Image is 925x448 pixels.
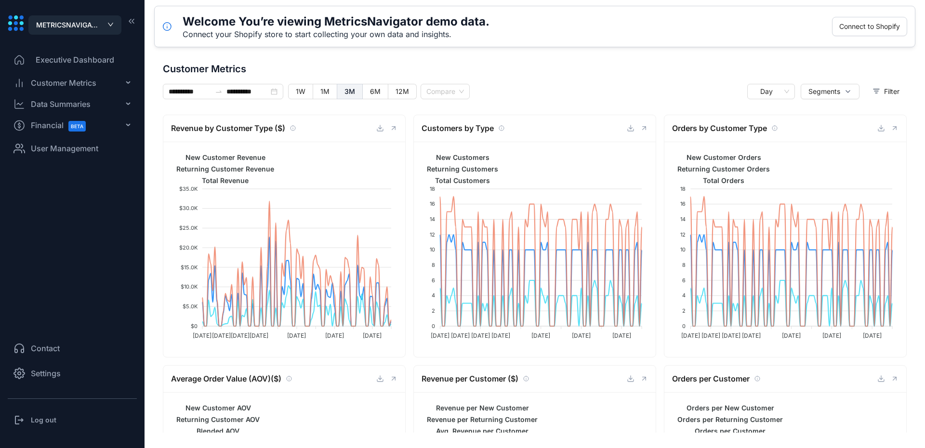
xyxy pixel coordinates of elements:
tspan: 6 [432,277,435,284]
tspan: 16 [430,200,435,207]
button: Filter [865,84,907,99]
span: Financial [31,115,94,136]
span: Revenue per Customer ($) [422,373,518,385]
span: Average Order Value (AOV)($) [171,373,281,385]
span: METRICSNAVIGATOR [36,20,101,30]
span: New Customer Revenue [178,153,265,161]
span: New Customers [428,153,489,161]
tspan: 8 [682,262,686,268]
span: Total Revenue [195,176,249,184]
span: Contact [31,343,60,354]
span: Segments [808,86,840,97]
span: Orders per Customer [687,427,766,435]
span: Total Customers [428,176,490,184]
span: Settings [31,368,61,379]
tspan: $0 [191,323,198,329]
span: Returning Customer Orders [670,165,770,173]
span: Orders by Customer Type [672,122,767,134]
tspan: [DATE] [491,332,510,339]
tspan: $5.0K [183,303,198,310]
span: 6M [370,87,381,95]
tspan: 12 [680,231,686,238]
span: 3M [344,87,355,95]
tspan: 18 [430,185,435,192]
button: Segments [801,84,859,99]
tspan: $30.0K [179,205,198,211]
span: Revenue by Customer Type ($) [171,122,285,134]
tspan: 8 [432,262,435,268]
span: Orders per Returning Customer [670,415,783,423]
span: User Management [31,143,98,154]
tspan: $25.0K [179,224,198,231]
h3: Log out [31,415,56,425]
tspan: 10 [430,246,435,253]
tspan: [DATE] [287,332,306,339]
tspan: [DATE] [193,332,211,339]
button: Connect to Shopify [832,17,907,36]
tspan: [DATE] [722,332,740,339]
tspan: 6 [682,277,686,284]
tspan: 0 [682,323,686,329]
tspan: [DATE] [782,332,801,339]
tspan: [DATE] [822,332,841,339]
div: Customer Metrics [31,77,96,89]
tspan: 2 [432,307,435,314]
tspan: [DATE] [612,332,631,339]
tspan: [DATE] [250,332,268,339]
tspan: [DATE] [471,332,490,339]
tspan: $35.0K [179,185,198,192]
tspan: 0 [432,323,435,329]
span: swap-right [215,88,223,95]
span: Customer Metrics [163,62,907,76]
tspan: [DATE] [701,332,720,339]
tspan: [DATE] [231,332,250,339]
tspan: $10.0K [181,283,198,290]
span: Total Orders [696,176,744,184]
span: 12M [396,87,409,95]
tspan: 18 [680,185,686,192]
div: Data Summaries [31,98,91,110]
h5: Welcome You’re viewing MetricsNavigator demo data. [183,14,489,29]
button: METRICSNAVIGATOR [28,15,121,35]
tspan: 12 [430,231,435,238]
span: Revenue per New Customer [428,404,529,412]
tspan: [DATE] [531,332,550,339]
tspan: 14 [680,216,686,223]
span: 1W [296,87,305,95]
tspan: 2 [682,307,686,314]
tspan: [DATE] [363,332,382,339]
span: BETA [68,121,86,132]
span: to [215,88,223,95]
span: Returning Customer AOV [169,415,260,423]
tspan: [DATE] [451,332,470,339]
tspan: 14 [430,216,435,223]
span: Connect to Shopify [839,21,900,32]
span: New Customer Orders [679,153,761,161]
span: Returning Customers [420,165,498,173]
div: Connect your Shopify store to start collecting your own data and insights. [183,29,489,39]
tspan: 10 [680,246,686,253]
tspan: 4 [682,292,686,299]
tspan: [DATE] [572,332,591,339]
span: Filter [884,86,899,97]
span: Day [753,84,789,99]
tspan: [DATE] [681,332,700,339]
tspan: 16 [680,200,686,207]
tspan: [DATE] [863,332,882,339]
tspan: [DATE] [742,332,761,339]
span: 1M [320,87,330,95]
span: Executive Dashboard [36,54,114,66]
tspan: [DATE] [212,332,231,339]
tspan: 4 [432,292,435,299]
tspan: [DATE] [325,332,344,339]
span: Customers by Type [422,122,494,134]
span: Orders per Customer [672,373,750,385]
span: Blended AOV [189,427,239,435]
tspan: $15.0K [181,264,198,271]
span: Avg. Revenue per Customer [429,427,529,435]
span: New Customer AOV [178,404,251,412]
span: down [107,22,114,27]
tspan: $20.0K [179,244,198,251]
span: Returning Customer Revenue [169,165,274,173]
